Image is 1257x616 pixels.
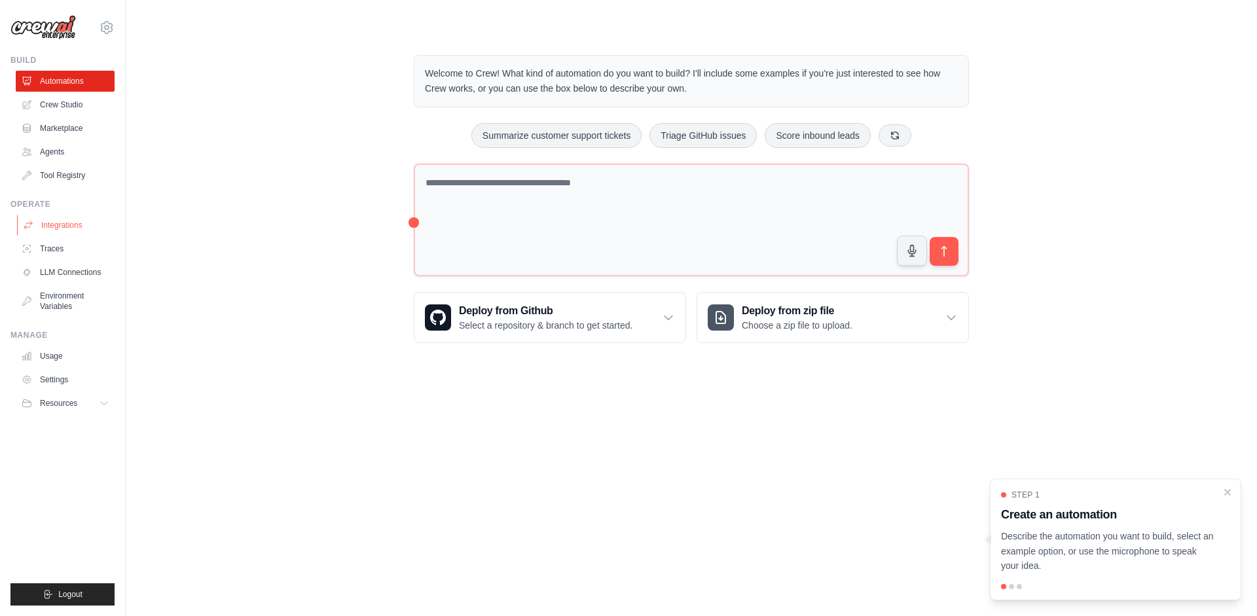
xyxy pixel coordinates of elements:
button: Close walkthrough [1222,487,1233,498]
p: Select a repository & branch to get started. [459,319,632,332]
a: Automations [16,71,115,92]
a: Tool Registry [16,165,115,186]
div: Manage [10,330,115,340]
h3: Deploy from zip file [742,303,852,319]
a: Marketplace [16,118,115,139]
img: Logo [10,15,76,40]
span: Step 1 [1011,490,1040,500]
button: Summarize customer support tickets [471,123,642,148]
p: Welcome to Crew! What kind of automation do you want to build? I'll include some examples if you'... [425,66,958,96]
div: Build [10,55,115,65]
iframe: Chat Widget [1192,553,1257,616]
a: Environment Variables [16,285,115,317]
a: Traces [16,238,115,259]
p: Describe the automation you want to build, select an example option, or use the microphone to spe... [1001,529,1214,573]
button: Score inbound leads [765,123,871,148]
div: Operate [10,199,115,209]
a: LLM Connections [16,262,115,283]
a: Settings [16,369,115,390]
a: Usage [16,346,115,367]
button: Logout [10,583,115,606]
button: Triage GitHub issues [649,123,757,148]
h3: Create an automation [1001,505,1214,524]
button: Resources [16,393,115,414]
span: Logout [58,589,82,600]
h3: Deploy from Github [459,303,632,319]
a: Agents [16,141,115,162]
a: Integrations [17,215,116,236]
p: Choose a zip file to upload. [742,319,852,332]
a: Crew Studio [16,94,115,115]
span: Resources [40,398,77,408]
